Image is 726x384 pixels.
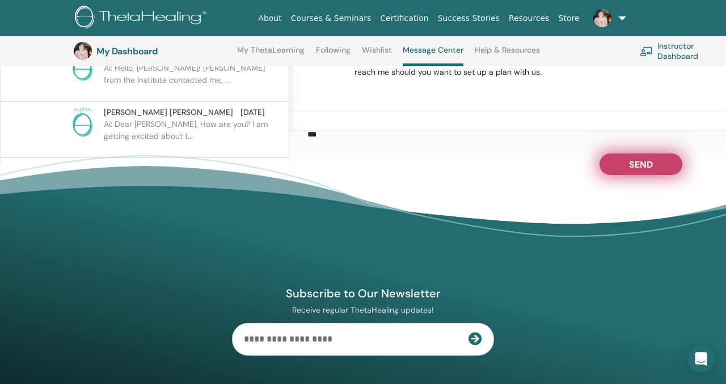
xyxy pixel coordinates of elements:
a: Store [554,8,584,29]
img: logo.png [75,6,210,31]
a: Wishlist [362,45,392,63]
a: Message Center [403,45,463,66]
a: Help & Resources [475,45,540,63]
a: Success Stories [433,8,504,29]
span: [DATE] [240,106,265,118]
a: My ThetaLearning [237,45,305,63]
span: [DATE] [240,163,265,174]
span: [PERSON_NAME] [PERSON_NAME] [104,106,233,118]
a: About [254,8,286,29]
div: Open Intercom Messenger [687,345,715,373]
img: chalkboard-teacher.svg [640,46,653,56]
a: Following [316,45,351,63]
img: default.jpg [593,9,611,27]
img: no-photo.png [66,163,98,194]
p: Ai: Hello, [PERSON_NAME]! [PERSON_NAME] from the institute contacted me, ... [104,62,268,96]
h3: My Dashboard [96,46,210,57]
h4: Subscribe to Our Newsletter [232,286,494,301]
span: [PERSON_NAME] [PERSON_NAME] [104,163,233,174]
a: Certification [375,8,433,29]
p: Receive regular ThetaHealing updates! [232,305,494,315]
a: Resources [504,8,554,29]
img: default.jpg [74,42,92,60]
a: Courses & Seminars [286,8,376,29]
button: Send [600,153,682,175]
span: Send [629,159,653,167]
img: no-photo.png [66,50,98,82]
p: Ai: Dear [PERSON_NAME], How are you? I am getting excited about t... [104,118,268,152]
img: no-photo.png [66,106,98,138]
